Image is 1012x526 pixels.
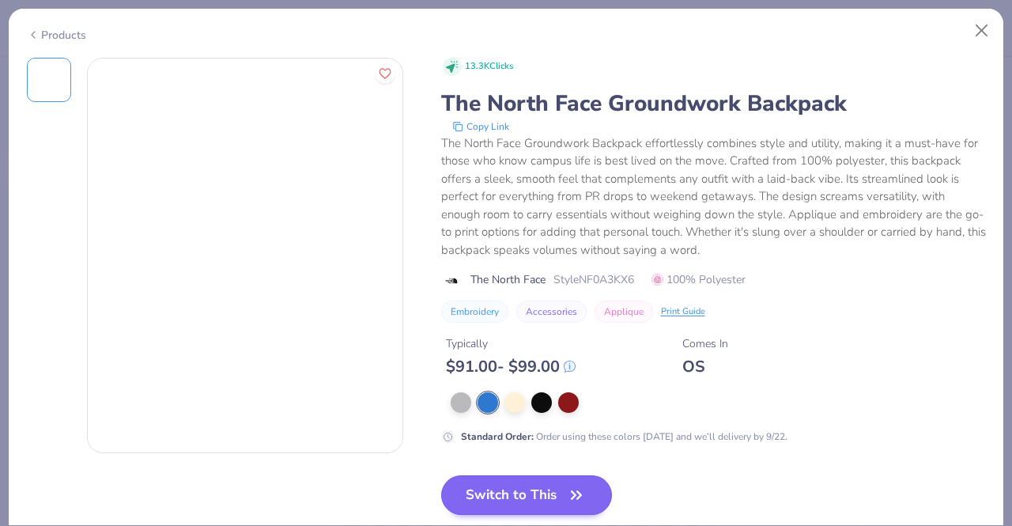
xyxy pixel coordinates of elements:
button: Switch to This [441,475,613,515]
button: Close [967,16,997,46]
div: Print Guide [661,305,705,319]
span: The North Face [470,271,546,288]
div: The North Face Groundwork Backpack effortlessly combines style and utility, making it a must-have... [441,134,986,259]
div: Products [27,27,86,44]
div: $ 91.00 - $ 99.00 [446,357,576,377]
div: Order using these colors [DATE] and we’ll delivery by 9/22. [461,430,787,444]
button: copy to clipboard [447,119,514,134]
img: brand logo [441,274,463,287]
div: The North Face Groundwork Backpack [441,89,986,119]
span: 13.3K Clicks [465,60,513,74]
button: Applique [595,301,653,323]
button: Embroidery [441,301,508,323]
div: Comes In [682,335,728,352]
button: Like [375,63,395,84]
strong: Standard Order : [461,430,534,443]
div: OS [682,357,728,377]
span: 100% Polyester [651,271,746,288]
div: Typically [446,335,576,352]
span: Style NF0A3KX6 [553,271,634,288]
button: Accessories [516,301,587,323]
